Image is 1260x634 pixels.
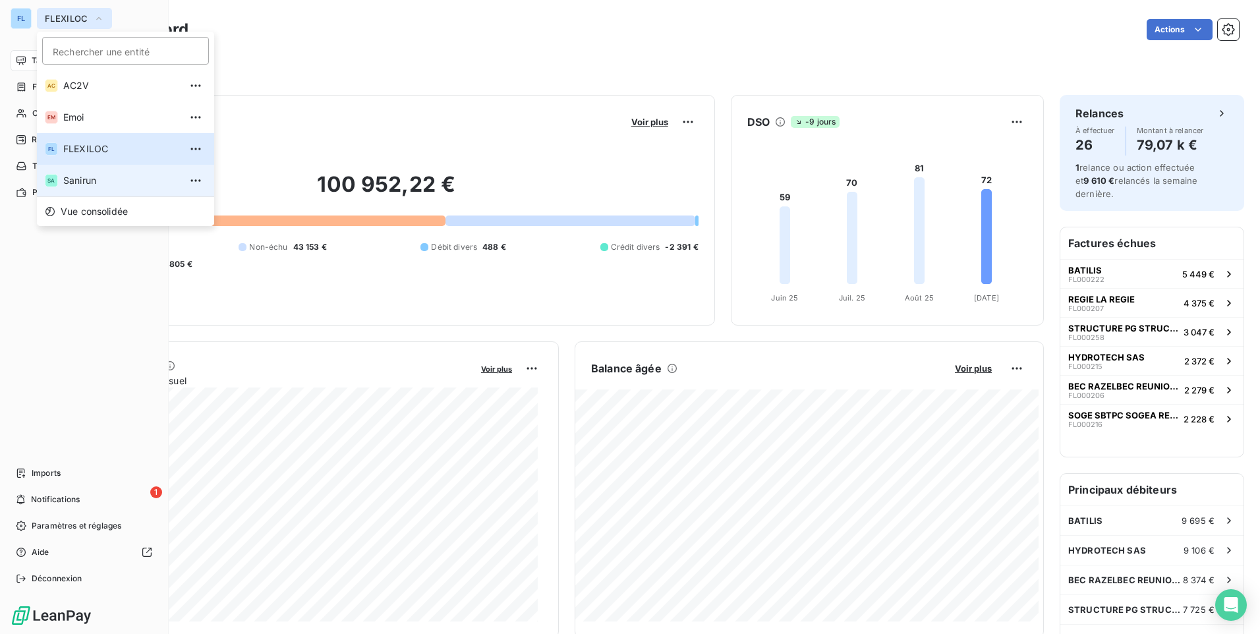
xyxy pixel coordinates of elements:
span: HYDROTECH SAS [1068,545,1146,556]
div: FL [45,142,58,156]
img: Logo LeanPay [11,605,92,626]
tspan: Juin 25 [771,293,798,303]
span: Vue consolidée [61,205,128,218]
span: 9 106 € [1184,545,1215,556]
span: Factures [32,81,66,93]
button: BEC RAZELBEC REUNION EASYNOVFL0002062 279 € [1060,375,1244,404]
span: REGIE LA REGIE [1068,294,1135,304]
span: STRUCTURE PG STRUCTURE [1068,323,1178,333]
span: 4 375 € [1184,298,1215,308]
span: Aide [32,546,49,558]
span: FL000222 [1068,275,1104,283]
span: 2 279 € [1184,385,1215,395]
span: BEC RAZELBEC REUNION EASYNOV [1068,575,1183,585]
h6: Relances [1075,105,1124,121]
h2: 100 952,22 € [74,171,699,211]
span: SOGE SBTPC SOGEA REUNION INFRASTRUCTURE [1068,410,1178,420]
span: Voir plus [631,117,668,127]
div: FL [11,8,32,29]
span: FLEXILOC [63,142,180,156]
span: Déconnexion [32,573,82,585]
h6: DSO [747,114,770,130]
span: 1 [1075,162,1079,173]
span: À effectuer [1075,127,1115,134]
span: FL000258 [1068,333,1104,341]
span: 9 610 € [1083,175,1114,186]
span: -9 jours [791,116,840,128]
span: 43 153 € [293,241,327,253]
button: HYDROTECH SASFL0002152 372 € [1060,346,1244,375]
span: Voir plus [955,363,992,374]
span: Montant à relancer [1137,127,1204,134]
span: FLEXILOC [45,13,88,24]
button: Voir plus [627,116,672,128]
tspan: [DATE] [974,293,999,303]
button: STRUCTURE PG STRUCTUREFL0002583 047 € [1060,317,1244,346]
h4: 79,07 k € [1137,134,1204,156]
div: SA [45,174,58,187]
tspan: Août 25 [905,293,934,303]
span: 5 449 € [1182,269,1215,279]
span: BATILIS [1068,515,1102,526]
span: Paramètres et réglages [32,520,121,532]
div: Open Intercom Messenger [1215,589,1247,621]
h4: 26 [1075,134,1115,156]
button: BATILISFL0002225 449 € [1060,259,1244,288]
a: Aide [11,542,157,563]
span: Débit divers [431,241,477,253]
tspan: Juil. 25 [839,293,865,303]
span: FL000216 [1068,420,1102,428]
span: Emoi [63,111,180,124]
h6: Balance âgée [591,360,662,376]
span: Imports [32,467,61,479]
input: placeholder [42,37,209,65]
span: 3 047 € [1184,327,1215,337]
span: Tableau de bord [32,55,93,67]
span: 9 695 € [1182,515,1215,526]
span: 488 € [482,241,506,253]
div: EM [45,111,58,124]
span: Crédit divers [611,241,660,253]
span: Non-échu [249,241,287,253]
span: Clients [32,107,59,119]
span: FL000206 [1068,391,1104,399]
span: BATILIS [1068,265,1102,275]
h6: Factures échues [1060,227,1244,259]
span: 2 228 € [1184,414,1215,424]
span: -2 391 € [665,241,698,253]
span: relance ou action effectuée et relancés la semaine dernière. [1075,162,1197,199]
span: 2 372 € [1184,356,1215,366]
button: SOGE SBTPC SOGEA REUNION INFRASTRUCTUREFL0002162 228 € [1060,404,1244,433]
button: Actions [1147,19,1213,40]
span: BEC RAZELBEC REUNION EASYNOV [1068,381,1179,391]
div: AC [45,79,58,92]
span: Sanirun [63,174,180,187]
button: REGIE LA REGIEFL0002074 375 € [1060,288,1244,317]
span: FL000207 [1068,304,1104,312]
span: Relances [32,134,67,146]
span: Paiements [32,187,72,198]
span: Tâches [32,160,60,172]
button: Voir plus [951,362,996,374]
span: Voir plus [481,364,512,374]
span: HYDROTECH SAS [1068,352,1145,362]
span: AC2V [63,79,180,92]
span: FL000215 [1068,362,1102,370]
h6: Principaux débiteurs [1060,474,1244,505]
span: Chiffre d'affaires mensuel [74,374,472,388]
span: 8 374 € [1183,575,1215,585]
button: Voir plus [477,362,516,374]
span: Notifications [31,494,80,505]
span: 1 [150,486,162,498]
span: 7 725 € [1183,604,1215,615]
span: -805 € [165,258,192,270]
span: STRUCTURE PG STRUCTURE [1068,604,1183,615]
